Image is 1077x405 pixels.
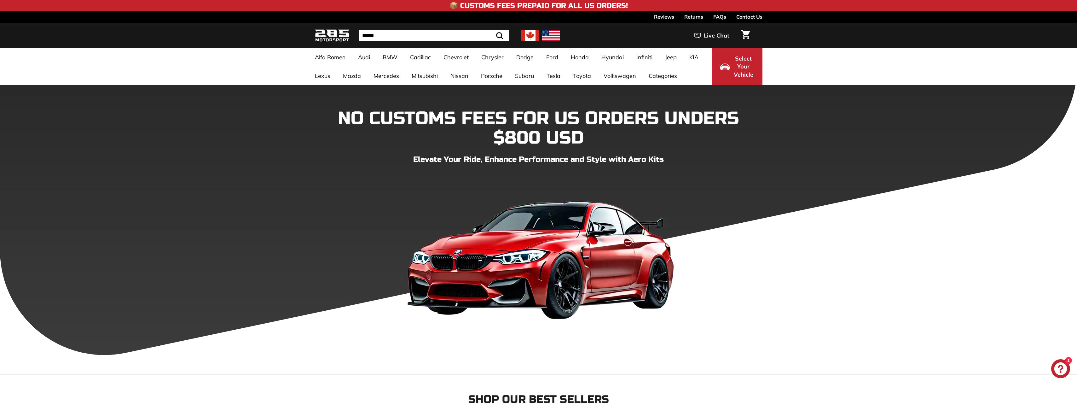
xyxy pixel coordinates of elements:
[315,28,350,43] img: Logo_285_Motorsport_areodynamics_components
[337,67,367,85] a: Mazda
[565,48,595,67] a: Honda
[733,55,754,79] span: Select Your Vehicle
[444,67,475,85] a: Nissan
[367,67,405,85] a: Mercedes
[509,67,540,85] a: Subaru
[404,48,437,67] a: Cadillac
[405,67,444,85] a: Mitsubishi
[630,48,659,67] a: Infiniti
[315,109,762,148] h1: NO CUSTOMS FEES FOR US ORDERS UNDERS $800 USD
[540,48,565,67] a: Ford
[686,28,738,44] button: Live Chat
[713,11,726,22] a: FAQs
[315,154,762,165] p: Elevate Your Ride, Enhance Performance and Style with Aero Kits
[352,48,376,67] a: Audi
[567,67,597,85] a: Toyota
[510,48,540,67] a: Dodge
[712,48,762,85] button: Select Your Vehicle
[683,48,705,67] a: KIA
[475,48,510,67] a: Chrysler
[376,48,404,67] a: BMW
[704,32,729,40] span: Live Chat
[540,67,567,85] a: Tesla
[684,11,703,22] a: Returns
[1049,359,1072,380] inbox-online-store-chat: Shopify online store chat
[659,48,683,67] a: Jeep
[437,48,475,67] a: Chevrolet
[309,48,352,67] a: Alfa Romeo
[359,30,509,41] input: Search
[736,11,762,22] a: Contact Us
[597,67,642,85] a: Volkswagen
[738,25,754,46] a: Cart
[654,11,674,22] a: Reviews
[309,67,337,85] a: Lexus
[449,2,628,9] h4: 📦 Customs Fees Prepaid for All US Orders!
[595,48,630,67] a: Hyundai
[475,67,509,85] a: Porsche
[642,67,683,85] a: Categories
